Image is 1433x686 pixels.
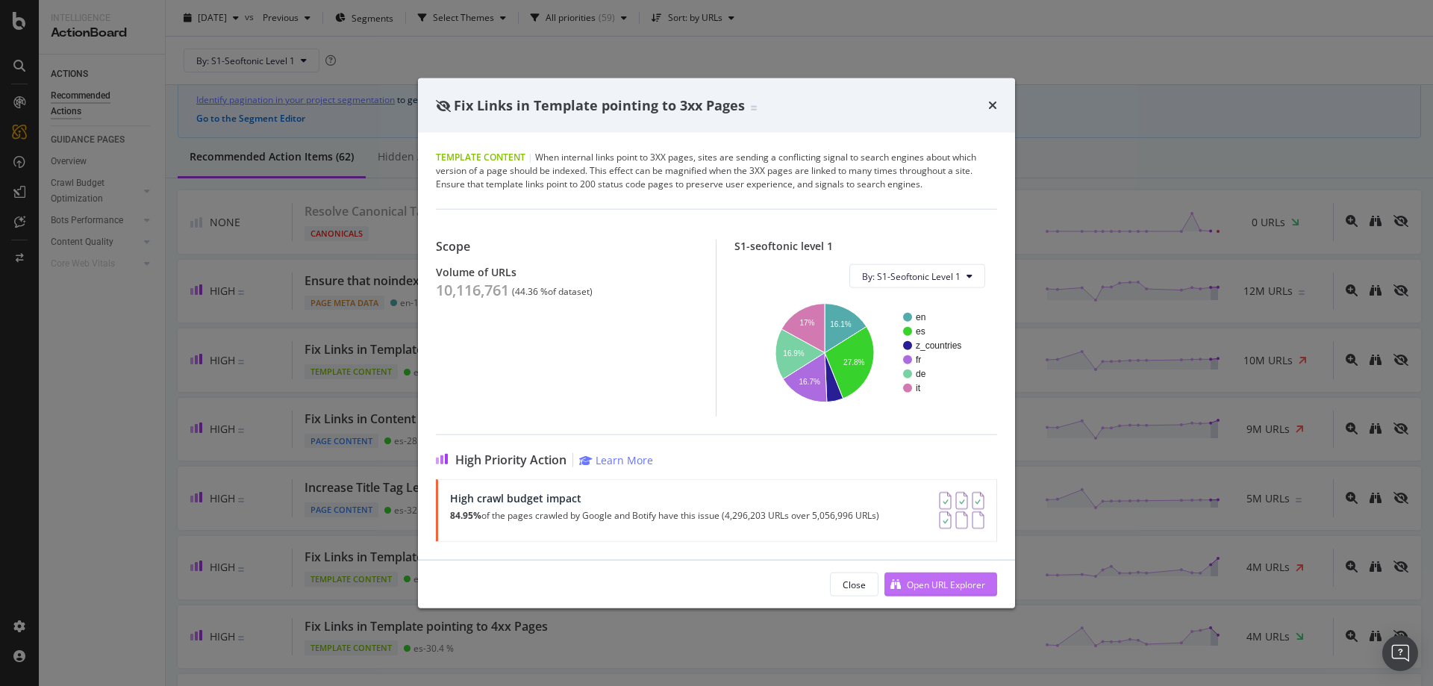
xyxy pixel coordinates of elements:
[746,300,985,405] svg: A chart.
[579,453,653,467] a: Learn More
[843,358,864,367] text: 27.8%
[528,151,533,163] span: |
[751,105,757,110] img: Equal
[988,96,997,115] div: times
[418,78,1015,608] div: modal
[734,240,997,252] div: S1-seoftonic level 1
[916,326,925,337] text: es
[454,96,745,113] span: Fix Links in Template pointing to 3xx Pages
[830,573,878,596] button: Close
[830,320,851,328] text: 16.1%
[799,319,814,328] text: 17%
[436,266,698,278] div: Volume of URLs
[450,492,879,505] div: High crawl budget impact
[436,151,997,191] div: When internal links point to 3XX pages, sites are sending a conflicting signal to search engines ...
[450,511,879,521] p: of the pages crawled by Google and Botify have this issue (4,296,203 URLs over 5,056,996 URLs)
[783,350,804,358] text: 16.9%
[436,151,525,163] span: Template Content
[436,281,509,299] div: 10,116,761
[799,378,820,386] text: 16.7%
[916,312,925,322] text: en
[862,269,961,282] span: By: S1-Seoftonic Level 1
[436,240,698,254] div: Scope
[916,340,961,351] text: z_countries
[849,264,985,288] button: By: S1-Seoftonic Level 1
[596,453,653,467] div: Learn More
[1382,635,1418,671] div: Open Intercom Messenger
[455,453,566,467] span: High Priority Action
[884,573,997,596] button: Open URL Explorer
[843,578,866,590] div: Close
[512,287,593,297] div: ( 44.36 % of dataset )
[450,509,481,522] strong: 84.95%
[907,578,985,590] div: Open URL Explorer
[916,383,921,393] text: it
[436,99,451,111] div: eye-slash
[916,369,926,379] text: de
[916,355,921,365] text: fr
[939,492,984,529] img: AY0oso9MOvYAAAAASUVORK5CYII=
